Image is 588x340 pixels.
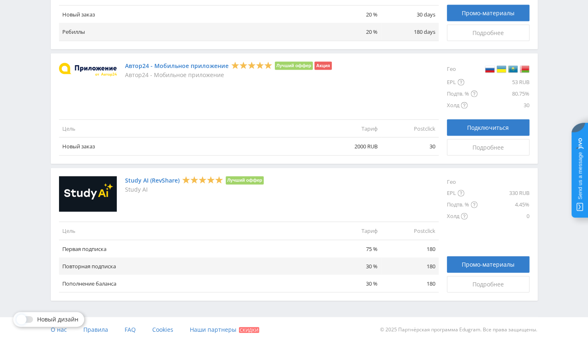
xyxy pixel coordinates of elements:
[381,258,439,275] td: 180
[447,188,477,199] div: EPL
[447,25,529,41] a: Подробнее
[447,5,529,21] a: Промо-материалы
[381,138,439,155] td: 30
[477,199,529,211] div: 4.45%
[190,326,236,333] span: Наши партнеры
[477,88,529,100] div: 80.75%
[477,211,529,222] div: 0
[125,72,332,78] p: Автор24 - Мобильное приложение
[477,100,529,111] div: 30
[477,77,529,88] div: 53 RUB
[447,276,529,293] a: Подробнее
[447,120,529,136] button: Подключиться
[447,77,477,88] div: EPL
[323,120,381,138] td: Тариф
[381,222,439,240] td: Postclick
[447,256,529,273] a: Промо-материалы
[182,176,223,184] div: 5 Stars
[59,176,117,212] img: Study AI (RevShare)
[462,10,515,16] span: Промо-материалы
[59,120,323,138] td: Цель
[59,222,323,240] td: Цель
[226,176,264,185] li: Лучший оффер
[59,275,323,293] td: Пополнение баланса
[125,177,179,184] a: Study AI (RevShare)
[472,144,504,151] span: Подробнее
[323,138,381,155] td: 2000 RUB
[125,186,264,193] p: Study AI
[447,211,477,222] div: Холд
[381,120,439,138] td: Postclick
[447,62,477,77] div: Гео
[381,23,439,41] td: 180 days
[59,240,323,258] td: Первая подписка
[323,240,381,258] td: 75 %
[323,275,381,293] td: 30 %
[59,258,323,275] td: Повторная подписка
[447,176,477,188] div: Гео
[152,326,173,333] span: Cookies
[59,6,323,23] td: Новый заказ
[275,62,313,70] li: Лучший оффер
[323,222,381,240] td: Тариф
[447,100,477,111] div: Холд
[59,63,117,77] img: Автор24 - Мобильное приложение
[447,139,529,156] a: Подробнее
[381,275,439,293] td: 180
[472,30,504,36] span: Подробнее
[477,188,529,199] div: 330 RUB
[83,326,108,333] span: Правила
[447,88,477,100] div: Подтв. %
[447,199,477,211] div: Подтв. %
[472,281,504,288] span: Подробнее
[231,61,272,70] div: 5 Stars
[125,326,136,333] span: FAQ
[239,327,259,333] span: Скидки
[59,138,323,155] td: Новый заказ
[323,23,381,41] td: 20 %
[323,6,381,23] td: 20 %
[381,6,439,23] td: 30 days
[462,261,515,268] span: Промо-материалы
[59,23,323,41] td: Ребиллы
[37,316,78,323] span: Новый дизайн
[381,240,439,258] td: 180
[323,258,381,275] td: 30 %
[314,62,331,70] li: Акция
[51,326,67,333] span: О нас
[467,124,509,131] span: Подключиться
[125,63,229,69] a: Автор24 - Мобильное приложение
